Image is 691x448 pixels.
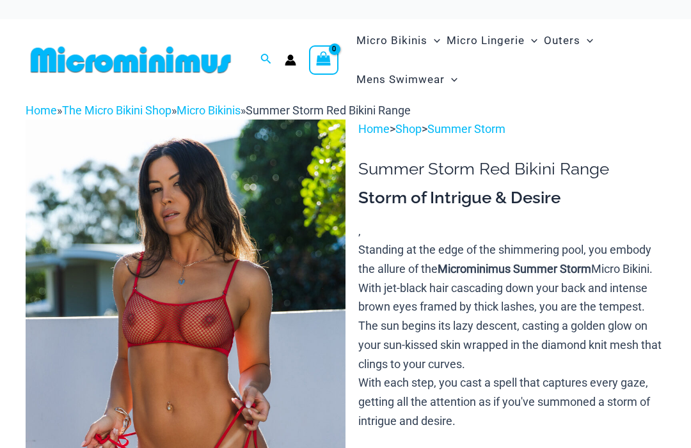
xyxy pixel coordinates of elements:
a: The Micro Bikini Shop [62,104,171,117]
b: Microminimus Summer Storm [438,262,591,275]
h1: Summer Storm Red Bikini Range [358,159,665,179]
span: » » » [26,104,411,117]
span: Menu Toggle [525,24,537,57]
a: View Shopping Cart, empty [309,45,338,75]
span: Micro Bikinis [356,24,427,57]
a: Account icon link [285,54,296,66]
span: Outers [544,24,580,57]
a: Micro BikinisMenu ToggleMenu Toggle [353,21,443,60]
a: Mens SwimwearMenu ToggleMenu Toggle [353,60,461,99]
span: Menu Toggle [580,24,593,57]
nav: Site Navigation [351,19,665,101]
img: MM SHOP LOGO FLAT [26,45,236,74]
p: > > [358,120,665,139]
span: Menu Toggle [427,24,440,57]
a: Search icon link [260,52,272,68]
a: Shop [395,122,422,135]
span: Mens Swimwear [356,63,445,96]
h3: Storm of Intrigue & Desire [358,187,665,209]
span: Menu Toggle [445,63,457,96]
a: Home [358,122,390,135]
span: Micro Lingerie [447,24,525,57]
a: Micro Bikinis [177,104,241,117]
a: OutersMenu ToggleMenu Toggle [541,21,596,60]
a: Summer Storm [427,122,505,135]
a: Micro LingerieMenu ToggleMenu Toggle [443,21,541,60]
a: Home [26,104,57,117]
p: Standing at the edge of the shimmering pool, you embody the allure of the Micro Bikini. With jet-... [358,240,665,430]
span: Summer Storm Red Bikini Range [246,104,411,117]
div: , [358,187,665,431]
